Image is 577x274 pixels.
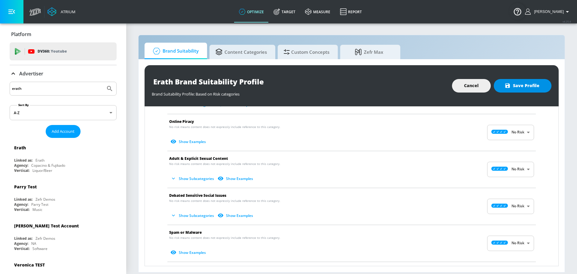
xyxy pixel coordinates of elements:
div: Vertical: [14,246,29,251]
div: Erath [14,145,26,151]
span: No risk means content does not expressly include reference to this category. [169,162,280,166]
div: Linked as: [14,197,32,202]
button: Submit Search [103,82,116,95]
span: Add Account [52,128,75,135]
p: Youtube [51,48,67,54]
span: Save Profile [506,82,539,90]
div: Copacino & Fujikado [31,163,65,168]
span: Spam or Malware [169,230,202,235]
span: login as: samantha.yip@zefr.com [532,10,564,14]
span: Brand Suitability [151,44,199,58]
div: Erath [35,158,44,163]
div: Parry Test [14,184,37,190]
button: Save Profile [494,79,551,93]
button: Open Resource Center [509,3,526,20]
div: NA [31,241,36,246]
div: Linked as: [14,236,32,241]
label: Sort By [17,103,30,107]
div: [PERSON_NAME] Test AccountLinked as:Zefr DemosAgency:NAVertical:Software [10,218,117,253]
span: Custom Concepts [284,45,329,59]
div: [PERSON_NAME] Test Account [14,223,79,229]
span: No risk means content does not expressly include reference to this category. [169,125,280,129]
div: DV360: Youtube [10,42,117,60]
div: Agency: [14,202,28,207]
div: Atrium [58,9,75,14]
button: [PERSON_NAME] [525,8,571,15]
div: Liquor/Beer [32,168,52,173]
div: Music [32,207,42,212]
div: Software [32,246,47,251]
span: Adult & Explicit Sexual Content [169,156,228,161]
button: Show Examples [216,211,255,221]
button: Show Examples [216,174,255,184]
div: Brand Suitability Profile: Based on Risk categories [152,88,446,97]
div: ErathLinked as:ErathAgency:Copacino & FujikadoVertical:Liquor/Beer [10,140,117,175]
p: No Risk [511,204,524,209]
div: Parry TestLinked as:Zefr DemosAgency:Parry TestVertical:Music [10,179,117,214]
button: Show Subcategories [169,211,216,221]
span: Zefr Max [346,45,392,59]
span: Debated Sensitive Social Issues [169,193,226,198]
div: Parry Test [31,202,48,207]
p: DV360: [38,48,67,55]
span: Cancel [464,82,479,90]
input: Search by name [12,85,103,93]
div: Linked as: [14,158,32,163]
a: Atrium [47,7,75,16]
p: No Risk [511,241,524,246]
div: Agency: [14,241,28,246]
div: Vertical: [14,168,29,173]
span: No risk means content does not expressly include reference to this category. [169,199,280,203]
span: v 4.25.4 [563,20,571,23]
span: No risk means content does not expressly include reference to this category. [169,236,280,240]
div: A-Z [10,105,117,120]
div: Agency: [14,163,28,168]
button: Show Examples [169,137,208,147]
div: Zefr Demos [35,236,55,241]
span: Online Piracy [169,119,194,124]
p: Advertiser [19,70,43,77]
button: Add Account [46,125,81,138]
div: Veronica TEST [14,262,45,268]
button: Show Examples [169,248,208,257]
div: Platform [10,26,117,43]
button: Cancel [452,79,491,93]
p: Platform [11,31,31,38]
p: No Risk [511,167,524,172]
div: Zefr Demos [35,197,55,202]
a: Target [269,1,300,23]
button: Show Subcategories [169,174,216,184]
div: Vertical: [14,207,29,212]
a: measure [300,1,335,23]
span: Content Categories [215,45,267,59]
p: No Risk [511,130,524,135]
a: optimize [234,1,269,23]
a: Report [335,1,367,23]
div: Advertiser [10,65,117,82]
